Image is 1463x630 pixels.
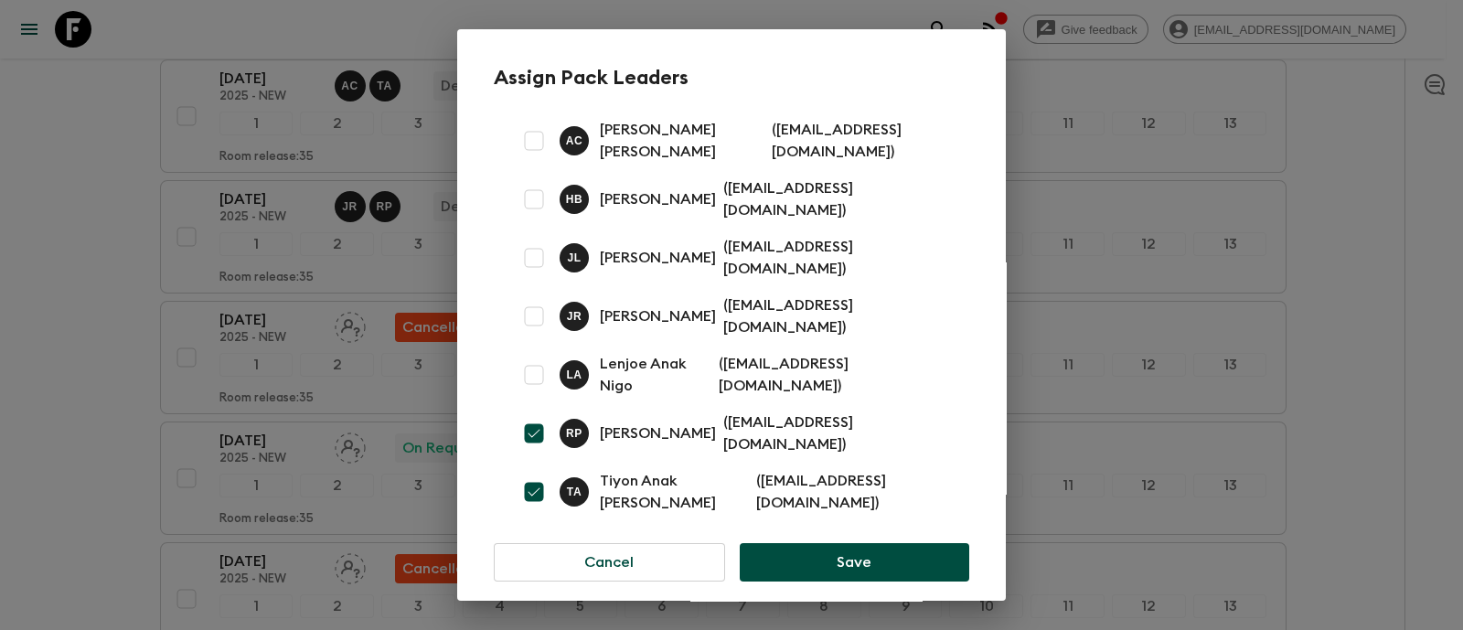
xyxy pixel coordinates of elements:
p: Tiyon Anak [PERSON_NAME] [600,470,749,514]
p: ( [EMAIL_ADDRESS][DOMAIN_NAME] ) [723,411,947,455]
p: [PERSON_NAME] [600,305,716,327]
p: H B [566,192,583,207]
p: J L [567,251,581,265]
p: T A [567,485,582,499]
p: ( [EMAIL_ADDRESS][DOMAIN_NAME] ) [719,353,947,397]
p: [PERSON_NAME] [PERSON_NAME] [600,119,764,163]
p: [PERSON_NAME] [600,422,716,444]
p: ( [EMAIL_ADDRESS][DOMAIN_NAME] ) [723,236,947,280]
p: L A [566,368,582,382]
p: A C [566,133,583,148]
p: Lenjoe Anak Nigo [600,353,711,397]
p: ( [EMAIL_ADDRESS][DOMAIN_NAME] ) [723,294,947,338]
p: ( [EMAIL_ADDRESS][DOMAIN_NAME] ) [772,119,947,163]
button: Save [740,543,969,582]
p: ( [EMAIL_ADDRESS][DOMAIN_NAME] ) [756,470,947,514]
p: [PERSON_NAME] [600,247,716,269]
h2: Assign Pack Leaders [494,66,969,90]
p: J R [567,309,582,324]
p: ( [EMAIL_ADDRESS][DOMAIN_NAME] ) [723,177,947,221]
button: Cancel [494,543,725,582]
p: R P [566,426,582,441]
p: [PERSON_NAME] [600,188,716,210]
